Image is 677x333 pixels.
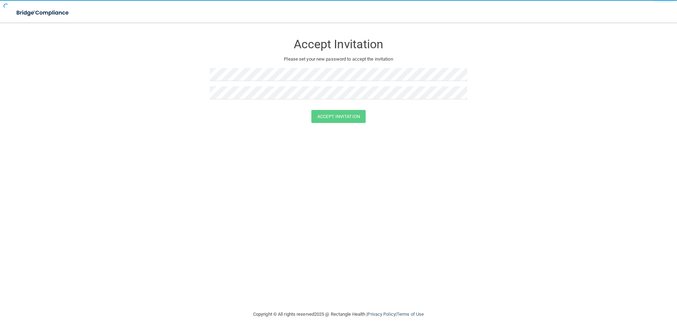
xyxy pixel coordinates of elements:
img: bridge_compliance_login_screen.278c3ca4.svg [11,6,75,20]
button: Accept Invitation [311,110,366,123]
div: Copyright © All rights reserved 2025 @ Rectangle Health | | [210,303,467,326]
h3: Accept Invitation [210,38,467,51]
a: Terms of Use [397,312,424,317]
p: Please set your new password to accept the invitation [215,55,462,63]
a: Privacy Policy [367,312,395,317]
